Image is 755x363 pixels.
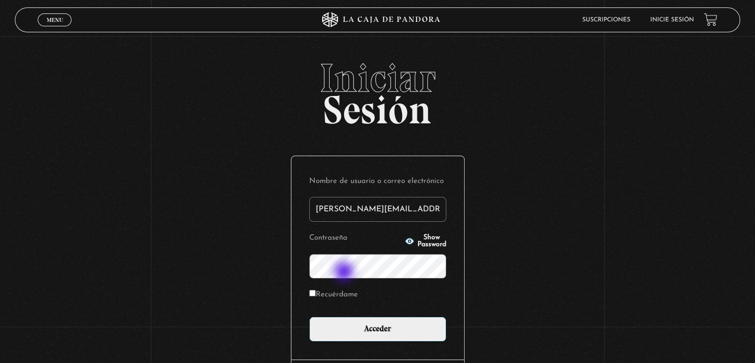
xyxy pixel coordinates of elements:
[309,231,402,246] label: Contraseña
[405,234,446,248] button: Show Password
[417,234,446,248] span: Show Password
[582,17,630,23] a: Suscripciones
[15,58,740,122] h2: Sesión
[650,17,694,23] a: Inicie sesión
[309,287,358,303] label: Recuérdame
[309,174,446,189] label: Nombre de usuario o correo electrónico
[309,290,316,296] input: Recuérdame
[43,25,67,32] span: Cerrar
[704,13,717,26] a: View your shopping cart
[47,17,63,23] span: Menu
[15,58,740,98] span: Iniciar
[309,317,446,342] input: Acceder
